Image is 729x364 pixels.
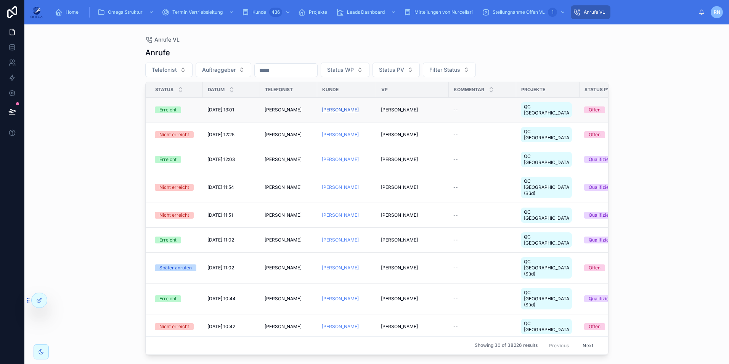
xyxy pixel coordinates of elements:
span: RN [714,9,720,15]
div: 436 [269,8,282,17]
h1: Anrufe [145,47,170,58]
span: QC [GEOGRAPHIC_DATA] [524,321,569,333]
span: Datum [208,87,225,93]
div: Nicht erreicht [159,323,189,330]
div: Qualifiziert [589,184,612,191]
div: Nicht erreicht [159,184,189,191]
div: Qualifiziert [589,295,612,302]
span: Leads Dashboard [347,9,385,15]
span: [DATE] 11:02 [207,265,234,271]
span: -- [453,184,458,190]
a: [PERSON_NAME] [322,212,359,218]
span: Telefonist [152,66,177,74]
a: [PERSON_NAME] [322,296,359,302]
span: [PERSON_NAME] [322,156,359,163]
div: scrollable content [49,4,698,21]
a: Kunde436 [239,5,294,19]
div: Qualifiziert [589,156,612,163]
button: Select Button [321,63,369,77]
span: [PERSON_NAME] [381,296,418,302]
span: [DATE] 11:54 [207,184,234,190]
a: Anrufe VL [145,36,180,43]
div: Später anrufen [159,264,192,271]
span: -- [453,265,458,271]
div: Offen [589,131,601,138]
span: [DATE] 12:25 [207,132,234,138]
div: Erreicht [159,295,177,302]
span: [PERSON_NAME] [381,156,418,163]
div: Nicht erreicht [159,131,189,138]
span: Projekte [309,9,327,15]
span: QC [GEOGRAPHIC_DATA] (Süd) [524,259,569,277]
span: Filter Status [429,66,460,74]
a: [PERSON_NAME] [322,324,359,330]
span: [PERSON_NAME] [265,132,302,138]
div: Offen [589,264,601,271]
span: [PERSON_NAME] [381,324,418,330]
a: [PERSON_NAME] [322,237,359,243]
span: Mitteilungen von Nurcellari [414,9,473,15]
a: Leads Dashboard [334,5,400,19]
span: QC [GEOGRAPHIC_DATA] (Süd) [524,178,569,196]
span: Status [155,87,173,93]
span: QC [GEOGRAPHIC_DATA] [524,234,569,246]
div: Offen [589,323,601,330]
span: -- [453,324,458,330]
span: QC [GEOGRAPHIC_DATA] [524,104,569,116]
a: Stellungnahme Offen VL1 [480,5,569,19]
span: Anrufe VL [154,36,180,43]
a: [PERSON_NAME] [322,132,359,138]
span: Omega Struktur [108,9,143,15]
span: Status PV [379,66,404,74]
button: Select Button [373,63,420,77]
span: Telefonist [265,87,293,93]
button: Select Button [423,63,476,77]
span: [PERSON_NAME] [381,212,418,218]
a: Mitteilungen von Nurcellari [401,5,478,19]
img: App logo [31,6,43,18]
button: Select Button [196,63,251,77]
span: [PERSON_NAME] [265,324,302,330]
span: [PERSON_NAME] [381,237,418,243]
span: [PERSON_NAME] [265,237,302,243]
span: Kunde [252,9,266,15]
a: Omega Struktur [95,5,158,19]
span: [PERSON_NAME] [265,184,302,190]
span: QC [GEOGRAPHIC_DATA] [524,129,569,141]
span: -- [453,107,458,113]
span: [PERSON_NAME] [265,212,302,218]
span: Termin Vertriebsleitung [172,9,223,15]
div: Erreicht [159,106,177,113]
span: [DATE] 10:42 [207,324,235,330]
div: Qualifiziert [589,237,612,243]
div: Nicht erreicht [159,212,189,219]
span: [PERSON_NAME] [265,156,302,163]
span: [DATE] 12:03 [207,156,235,163]
span: -- [453,296,458,302]
span: [PERSON_NAME] [265,296,302,302]
span: -- [453,212,458,218]
span: QC [GEOGRAPHIC_DATA] (Süd) [524,290,569,308]
span: Home [66,9,79,15]
span: Projekte [521,87,545,93]
span: [DATE] 11:02 [207,237,234,243]
a: [PERSON_NAME] [322,184,359,190]
a: [PERSON_NAME] [322,265,359,271]
span: -- [453,132,458,138]
div: Erreicht [159,237,177,243]
div: 1 [548,8,557,17]
span: [PERSON_NAME] [381,265,418,271]
span: [PERSON_NAME] [381,184,418,190]
a: [PERSON_NAME] [322,107,359,113]
span: -- [453,156,458,163]
a: Home [53,5,84,19]
span: Anrufe VL [584,9,605,15]
span: [PERSON_NAME] [265,107,302,113]
span: -- [453,237,458,243]
span: Auftraggeber [202,66,236,74]
span: Kunde [322,87,339,93]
